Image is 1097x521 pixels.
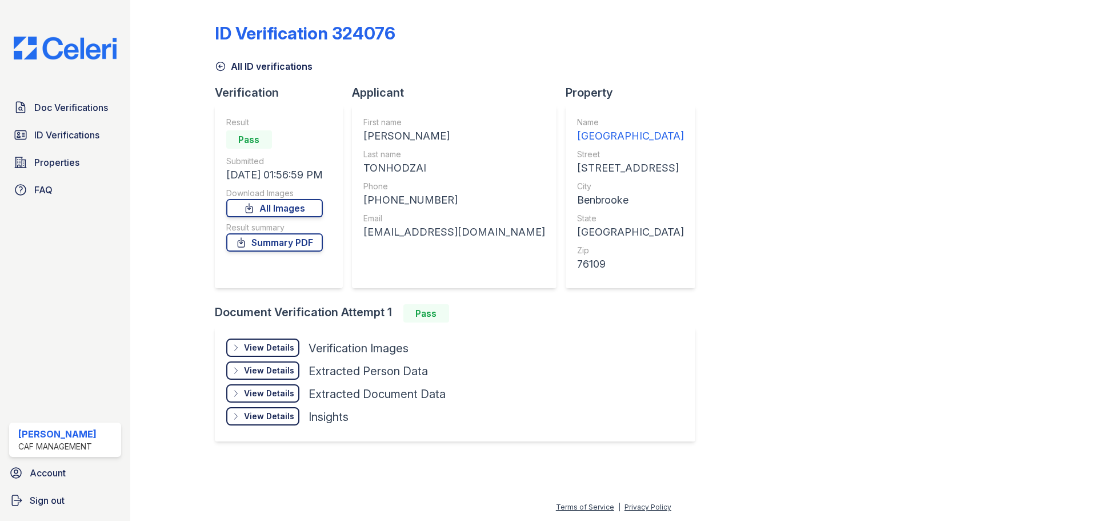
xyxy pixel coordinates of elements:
[624,503,671,511] a: Privacy Policy
[226,199,323,217] a: All Images
[352,85,566,101] div: Applicant
[5,37,126,59] img: CE_Logo_Blue-a8612792a0a2168367f1c8372b55b34899dd931a85d93a1a3d3e32e68fde9ad4.png
[34,183,53,197] span: FAQ
[309,409,349,425] div: Insights
[226,117,323,128] div: Result
[9,124,121,146] a: ID Verifications
[309,340,409,356] div: Verification Images
[577,149,684,160] div: Street
[30,494,65,507] span: Sign out
[577,224,684,240] div: [GEOGRAPHIC_DATA]
[5,462,126,484] a: Account
[226,188,323,199] div: Download Images
[30,466,66,480] span: Account
[577,213,684,224] div: State
[363,160,545,176] div: TONHODZAI
[215,304,704,323] div: Document Verification Attempt 1
[34,156,79,169] span: Properties
[9,96,121,119] a: Doc Verifications
[215,23,395,43] div: ID Verification 324076
[363,192,545,208] div: [PHONE_NUMBER]
[577,181,684,192] div: City
[244,342,294,353] div: View Details
[244,365,294,376] div: View Details
[577,192,684,208] div: Benbrooke
[577,256,684,272] div: 76109
[363,117,545,128] div: First name
[363,213,545,224] div: Email
[618,503,620,511] div: |
[226,233,323,252] a: Summary PDF
[226,222,323,233] div: Result summary
[5,489,126,512] a: Sign out
[215,85,352,101] div: Verification
[577,160,684,176] div: [STREET_ADDRESS]
[577,245,684,256] div: Zip
[34,128,99,142] span: ID Verifications
[18,441,97,452] div: CAF Management
[577,128,684,144] div: [GEOGRAPHIC_DATA]
[9,151,121,174] a: Properties
[363,128,545,144] div: [PERSON_NAME]
[309,386,446,402] div: Extracted Document Data
[363,181,545,192] div: Phone
[363,224,545,240] div: [EMAIL_ADDRESS][DOMAIN_NAME]
[226,156,323,167] div: Submitted
[215,59,313,73] a: All ID verifications
[9,178,121,201] a: FAQ
[566,85,704,101] div: Property
[226,167,323,183] div: [DATE] 01:56:59 PM
[34,101,108,114] span: Doc Verifications
[577,117,684,128] div: Name
[363,149,545,160] div: Last name
[226,130,272,149] div: Pass
[18,427,97,441] div: [PERSON_NAME]
[403,304,449,323] div: Pass
[244,388,294,399] div: View Details
[577,117,684,144] a: Name [GEOGRAPHIC_DATA]
[244,411,294,422] div: View Details
[309,363,428,379] div: Extracted Person Data
[556,503,614,511] a: Terms of Service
